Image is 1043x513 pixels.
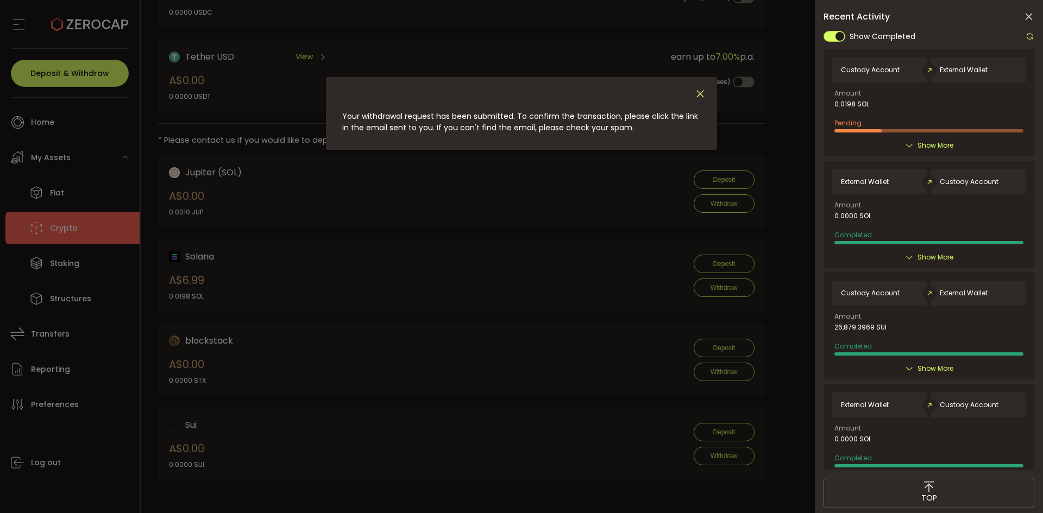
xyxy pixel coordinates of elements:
iframe: Chat Widget [989,461,1043,513]
span: Amount [834,313,861,320]
span: 0.0198 SOL [834,100,869,108]
span: Amount [834,90,861,97]
span: Amount [834,425,861,432]
span: Custody Account [940,178,998,186]
span: Show Completed [850,31,915,42]
span: Show More [918,140,953,151]
span: 0.0000 SOL [834,212,871,220]
span: External Wallet [841,401,889,409]
span: Pending [834,118,862,128]
span: Recent Activity [824,12,890,21]
span: Completed [834,341,872,351]
button: Close [694,88,706,100]
span: External Wallet [841,178,889,186]
span: TOP [921,492,937,504]
span: Custody Account [841,66,900,74]
span: External Wallet [940,66,988,74]
span: Completed [834,453,872,463]
span: External Wallet [940,289,988,297]
span: Custody Account [841,289,900,297]
span: 26,879.3969 SUI [834,324,887,331]
span: Amount [834,202,861,208]
span: Your withdrawal request has been submitted. To confirm the transaction, please click the link in ... [342,111,698,133]
span: Custody Account [940,401,998,409]
div: dialog [326,77,717,150]
span: Completed [834,230,872,239]
span: Show More [918,252,953,263]
span: Show More [918,363,953,374]
span: 0.0000 SOL [834,435,871,443]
